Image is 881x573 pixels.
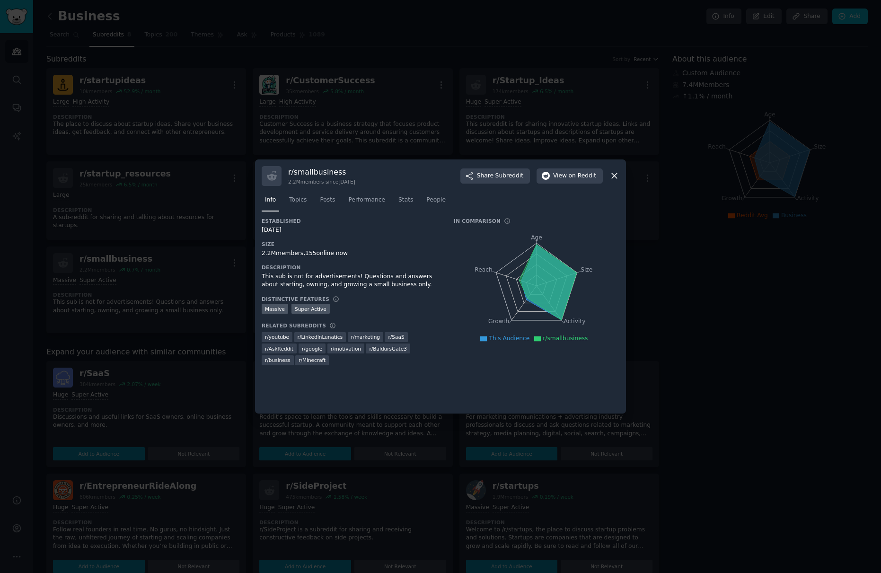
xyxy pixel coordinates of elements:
[531,234,542,241] tspan: Age
[262,273,440,289] div: This sub is not for advertisements! Questions and answers about starting, owning, and growing a s...
[262,218,440,224] h3: Established
[289,196,307,204] span: Topics
[345,193,388,212] a: Performance
[369,345,406,352] span: r/ BaldursGate3
[537,168,603,184] button: Viewon Reddit
[320,196,335,204] span: Posts
[331,345,361,352] span: r/ motivation
[569,172,596,180] span: on Reddit
[302,345,322,352] span: r/ google
[262,241,440,247] h3: Size
[288,167,355,177] h3: r/ smallbusiness
[489,335,529,342] span: This Audience
[488,318,509,325] tspan: Growth
[317,193,338,212] a: Posts
[262,296,329,302] h3: Distinctive Features
[265,345,293,352] span: r/ AskReddit
[564,318,586,325] tspan: Activity
[475,266,493,273] tspan: Reach
[543,335,588,342] span: r/smallbusiness
[265,357,291,363] span: r/ business
[348,196,385,204] span: Performance
[426,196,446,204] span: People
[298,334,343,340] span: r/ LinkedInLunatics
[388,334,404,340] span: r/ SaaS
[265,196,276,204] span: Info
[299,357,326,363] span: r/ Minecraft
[460,168,530,184] button: ShareSubreddit
[262,304,288,314] div: Massive
[262,226,440,235] div: [DATE]
[581,266,592,273] tspan: Size
[288,178,355,185] div: 2.2M members since [DATE]
[291,304,330,314] div: Super Active
[454,218,501,224] h3: In Comparison
[351,334,380,340] span: r/ marketing
[262,264,440,271] h3: Description
[395,193,416,212] a: Stats
[262,249,440,258] div: 2.2M members, 155 online now
[262,193,279,212] a: Info
[553,172,596,180] span: View
[398,196,413,204] span: Stats
[423,193,449,212] a: People
[477,172,523,180] span: Share
[262,322,326,329] h3: Related Subreddits
[495,172,523,180] span: Subreddit
[265,334,289,340] span: r/ youtube
[286,193,310,212] a: Topics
